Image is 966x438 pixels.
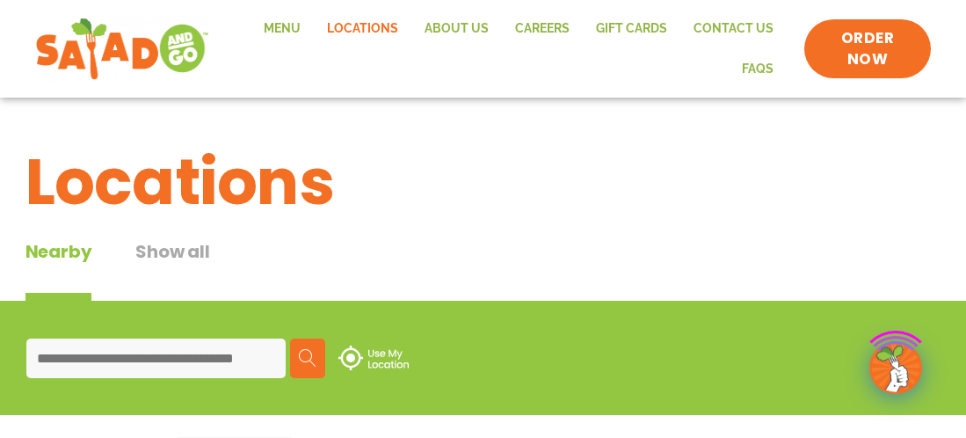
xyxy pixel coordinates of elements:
button: Show all [135,238,209,301]
a: Menu [251,9,314,49]
a: Locations [314,9,411,49]
img: use-location.svg [338,346,409,370]
h1: Locations [25,135,941,230]
span: ORDER NOW [822,28,913,70]
a: Contact Us [680,9,787,49]
div: Tabbed content [25,238,254,301]
a: Careers [502,9,583,49]
div: Nearby [25,238,92,301]
a: GIFT CARDS [583,9,680,49]
nav: Menu [227,9,787,89]
img: search.svg [299,349,316,367]
a: ORDER NOW [804,19,931,79]
img: new-SAG-logo-768×292 [35,14,209,84]
a: About Us [411,9,502,49]
a: FAQs [729,49,787,90]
